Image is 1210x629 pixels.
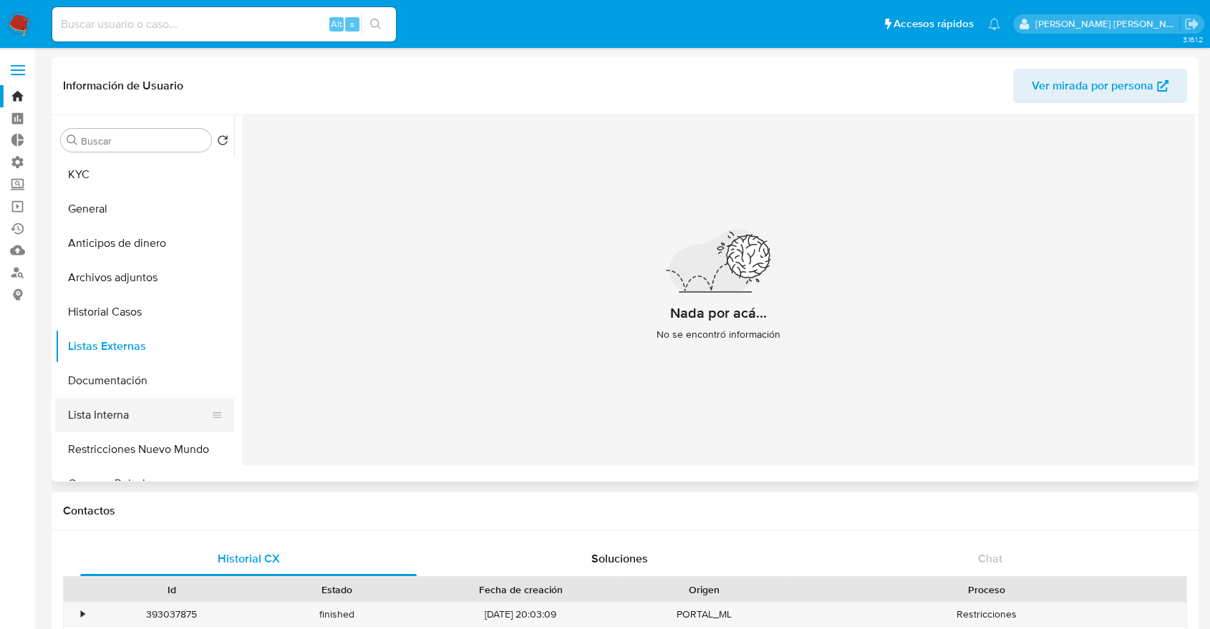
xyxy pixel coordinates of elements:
h1: Información de Usuario [63,79,183,93]
button: Volver al orden por defecto [217,135,228,150]
button: Historial Casos [55,295,234,329]
button: Anticipos de dinero [55,226,234,260]
button: Lista Interna [55,398,223,432]
div: Proceso [797,582,1176,597]
a: Salir [1184,16,1199,31]
div: Id [99,582,244,597]
span: Alt [331,17,342,31]
div: [DATE] 20:03:09 [420,603,621,626]
button: Restricciones Nuevo Mundo [55,432,234,467]
button: Archivos adjuntos [55,260,234,295]
div: Restricciones [787,603,1186,626]
p: marianela.tarsia@mercadolibre.com [1035,17,1180,31]
input: Buscar [81,135,205,147]
button: KYC [55,157,234,192]
div: Estado [264,582,410,597]
span: Chat [978,550,1002,567]
button: Listas Externas [55,329,234,364]
button: search-icon [361,14,390,34]
div: finished [254,603,420,626]
span: Ver mirada por persona [1032,69,1153,103]
span: s [350,17,354,31]
div: Fecha de creación [430,582,611,597]
button: Documentación [55,364,234,398]
span: Historial CX [218,550,280,567]
button: Ver mirada por persona [1013,69,1187,103]
span: Accesos rápidos [894,16,974,31]
h1: Contactos [63,504,1187,518]
div: 393037875 [89,603,254,626]
a: Notificaciones [988,18,1000,30]
div: PORTAL_ML [621,603,787,626]
span: Soluciones [591,550,648,567]
div: • [81,608,84,621]
input: Buscar usuario o caso... [52,15,396,34]
div: Origen [631,582,777,597]
button: General [55,192,234,226]
button: Buscar [67,135,78,146]
button: Cruces y Relaciones [55,467,234,501]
